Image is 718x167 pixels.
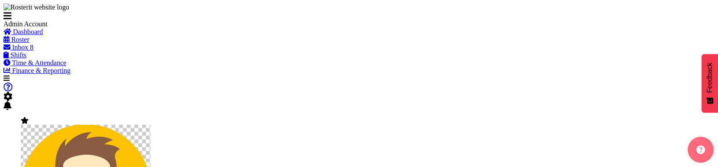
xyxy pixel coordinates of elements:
a: Time & Attendance [3,59,66,66]
img: Rosterit website logo [3,3,69,11]
img: help-xxl-2.png [696,145,705,154]
button: Feedback - Show survey [702,54,718,113]
span: Finance & Reporting [12,67,71,74]
div: Admin Account [3,20,133,28]
a: Shifts [3,51,26,59]
span: Time & Attendance [12,59,67,66]
span: Dashboard [13,28,43,35]
span: 8 [30,44,33,51]
a: Dashboard [3,28,43,35]
a: Roster [3,36,29,43]
a: Inbox 8 [3,44,33,51]
span: Inbox [12,44,28,51]
span: Roster [11,36,29,43]
span: Feedback [706,63,714,93]
a: Finance & Reporting [3,67,71,74]
span: Shifts [10,51,26,59]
